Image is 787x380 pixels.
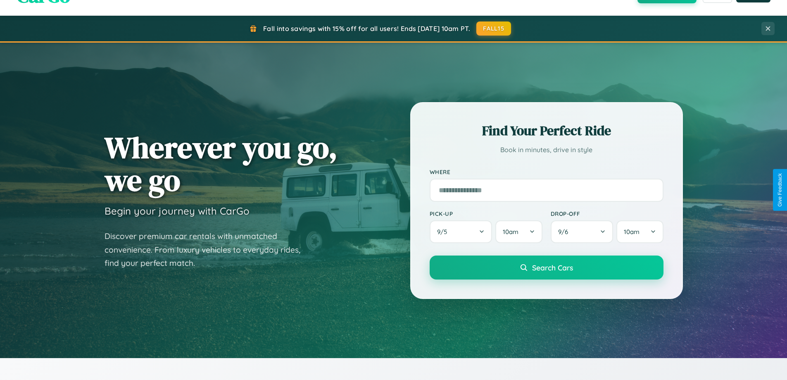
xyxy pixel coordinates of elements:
h1: Wherever you go, we go [105,131,338,196]
label: Pick-up [430,210,542,217]
span: 10am [624,228,640,236]
h2: Find Your Perfect Ride [430,122,663,140]
button: 10am [495,220,542,243]
button: 9/6 [551,220,613,243]
button: 10am [616,220,663,243]
button: FALL15 [476,22,511,36]
span: Fall into savings with 15% off for all users! Ends [DATE] 10am PT. [263,24,470,33]
h3: Begin your journey with CarGo [105,205,250,217]
label: Drop-off [551,210,663,217]
span: 9 / 5 [437,228,451,236]
p: Discover premium car rentals with unmatched convenience. From luxury vehicles to everyday rides, ... [105,229,311,270]
span: 10am [503,228,518,236]
p: Book in minutes, drive in style [430,144,663,156]
label: Where [430,168,663,175]
button: 9/5 [430,220,492,243]
span: 9 / 6 [558,228,572,236]
button: Search Cars [430,256,663,280]
div: Give Feedback [777,173,783,207]
span: Search Cars [532,263,573,272]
